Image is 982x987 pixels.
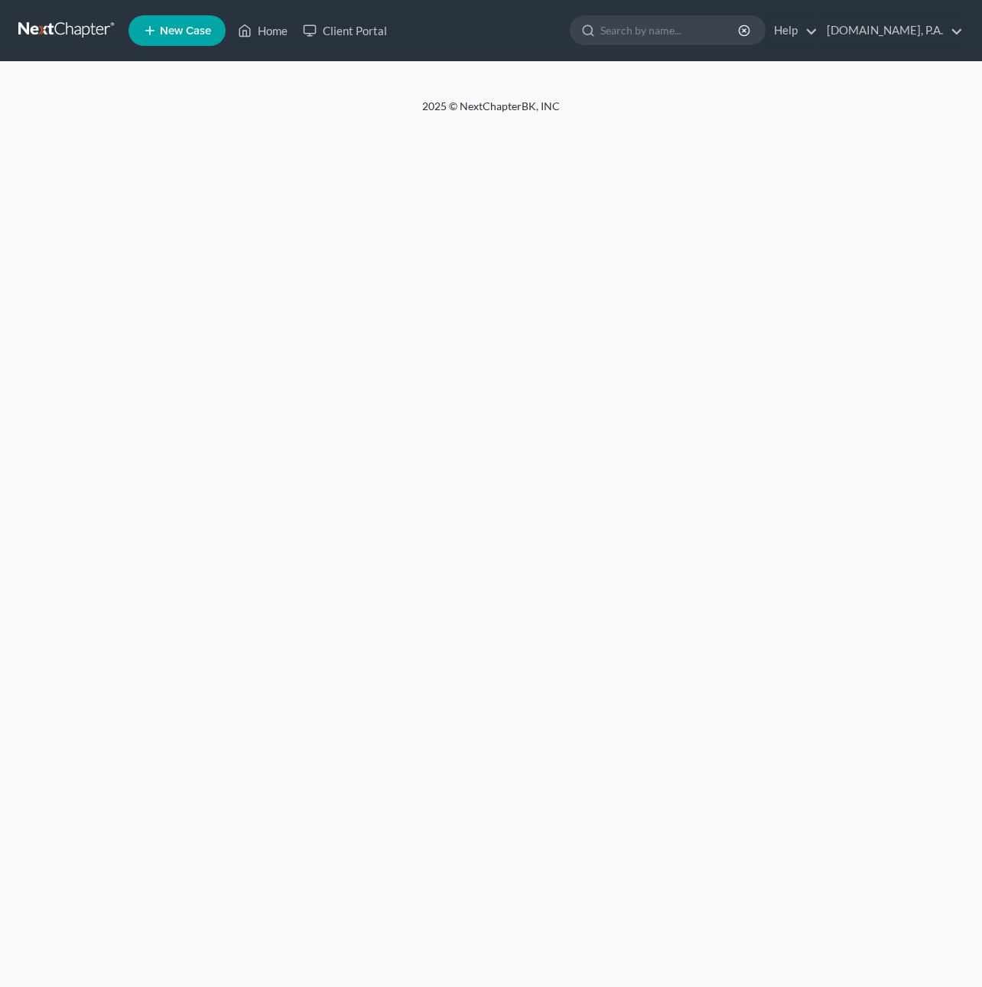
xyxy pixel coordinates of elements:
[55,99,927,126] div: 2025 © NextChapterBK, INC
[600,16,740,44] input: Search by name...
[819,17,963,44] a: [DOMAIN_NAME], P.A.
[230,17,295,44] a: Home
[295,17,395,44] a: Client Portal
[160,25,211,37] span: New Case
[766,17,818,44] a: Help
